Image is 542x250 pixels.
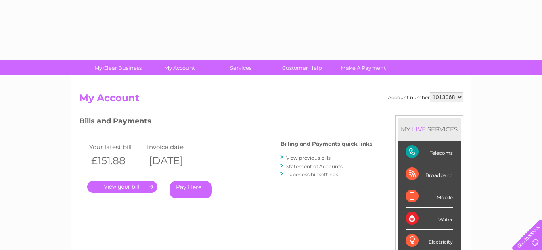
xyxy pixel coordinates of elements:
a: Customer Help [269,60,335,75]
div: Mobile [406,185,453,208]
a: . [87,181,157,193]
div: Telecoms [406,141,453,163]
a: My Clear Business [85,60,151,75]
h4: Billing and Payments quick links [280,141,372,147]
a: My Account [146,60,213,75]
h2: My Account [79,92,463,108]
div: LIVE [410,125,427,133]
a: View previous bills [286,155,331,161]
a: Make A Payment [330,60,397,75]
div: Broadband [406,163,453,185]
a: Pay Here [170,181,212,198]
a: Paperless bill settings [286,171,338,177]
td: Your latest bill [87,142,145,152]
a: Statement of Accounts [286,163,343,169]
h3: Bills and Payments [79,115,372,129]
div: MY SERVICES [398,118,461,141]
div: Account number [388,92,463,102]
div: Water [406,208,453,230]
td: Invoice date [145,142,203,152]
th: [DATE] [145,152,203,169]
th: £151.88 [87,152,145,169]
a: Services [207,60,274,75]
